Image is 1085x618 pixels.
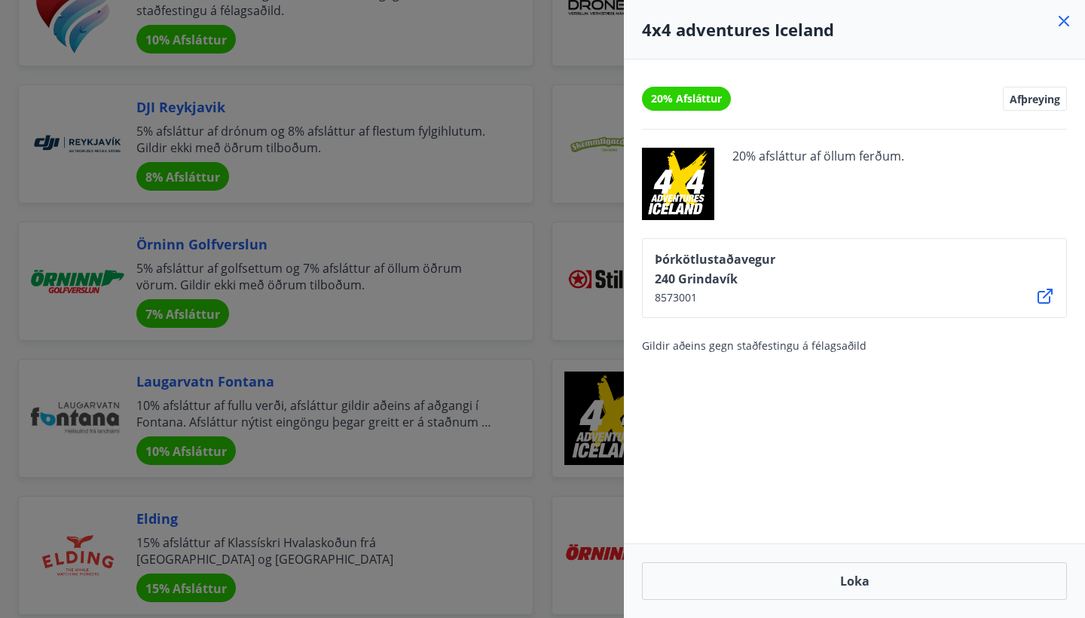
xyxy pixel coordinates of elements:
span: 240 Grindavík [655,271,775,287]
span: 8573001 [655,290,775,305]
span: 20% Afsláttur [651,91,722,106]
span: 20% afsláttur af öllum ferðum. [732,148,904,220]
span: Afþreying [1010,92,1060,106]
h4: 4x4 adventures Iceland [642,18,1067,41]
button: Loka [642,562,1067,600]
span: Gildir aðeins gegn staðfestingu á félagsaðild [642,338,866,353]
span: Þórkötlustaðavegur [655,251,775,268]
